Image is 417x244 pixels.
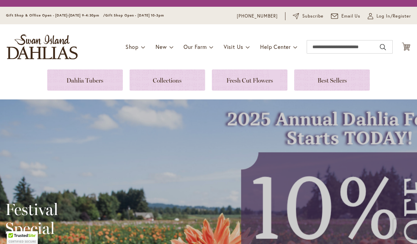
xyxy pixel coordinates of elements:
[224,43,243,50] span: Visit Us
[341,13,361,20] span: Email Us
[380,42,386,53] button: Search
[237,13,278,20] a: [PHONE_NUMBER]
[368,13,411,20] a: Log In/Register
[156,43,167,50] span: New
[377,13,411,20] span: Log In/Register
[331,13,361,20] a: Email Us
[302,13,324,20] span: Subscribe
[6,13,105,18] span: Gift Shop & Office Open - [DATE]-[DATE] 9-4:30pm /
[5,200,180,238] h2: Festival Special
[293,13,324,20] a: Subscribe
[7,34,78,59] a: store logo
[105,13,164,18] span: Gift Shop Open - [DATE] 10-3pm
[126,43,139,50] span: Shop
[260,43,291,50] span: Help Center
[184,43,206,50] span: Our Farm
